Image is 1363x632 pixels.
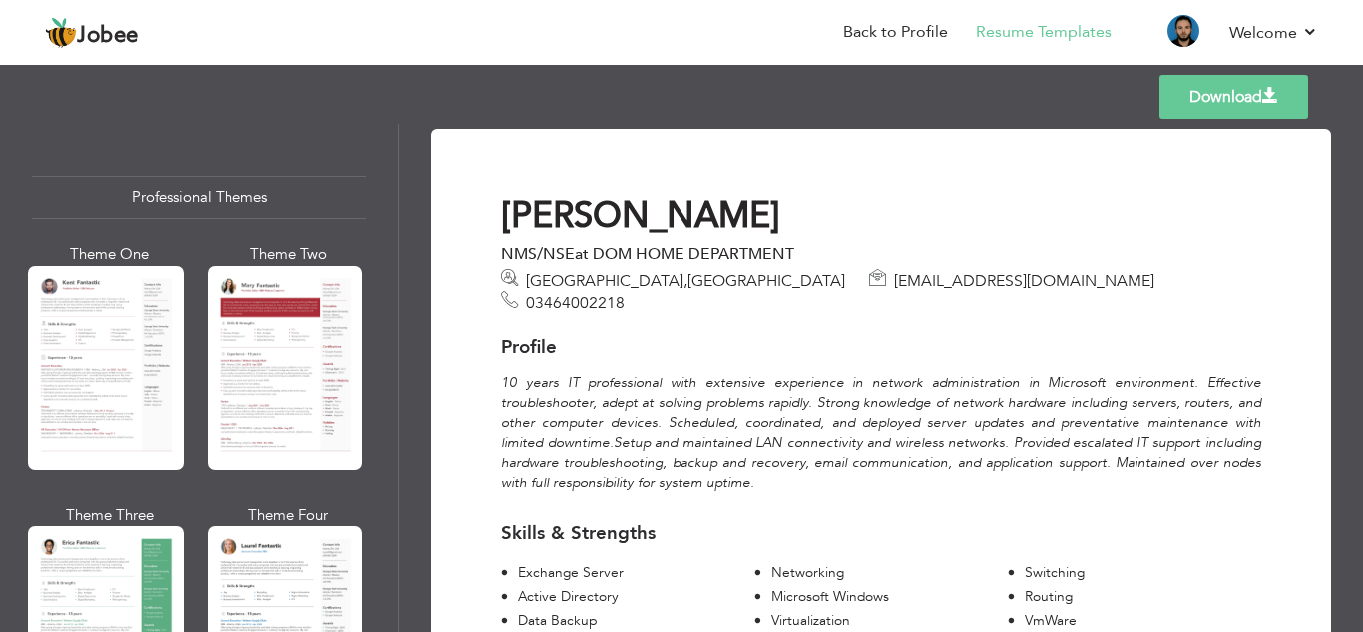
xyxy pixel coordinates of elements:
span: , [683,270,687,292]
div: Active Directory [517,587,754,607]
h3: Profile [501,337,1261,358]
a: Resume Templates [976,21,1112,44]
a: Download [1159,75,1308,119]
h3: Skills & Strengths [501,523,1261,544]
div: Switching [1024,563,1261,583]
div: Theme Two [212,244,367,265]
a: Jobee [45,17,139,49]
div: NMS/NSE [501,244,1261,264]
div: VmWare [1024,611,1261,631]
span: at DOM HOME DEPARTMENT [575,243,794,265]
span: [EMAIL_ADDRESS][DOMAIN_NAME] [894,270,1154,292]
div: Networking [770,563,1008,583]
div: Theme Four [212,505,367,526]
div: Data Backup [517,611,754,631]
span: 03464002218 [526,292,625,314]
div: Microsoft Windows [770,587,1008,607]
h1: [PERSON_NAME] [501,194,1261,239]
div: Virtualization [770,611,1008,631]
div: Theme One [32,244,188,265]
img: Profile Img [1167,15,1199,47]
div: Theme Three [32,505,188,526]
img: jobee.io [45,17,77,49]
span: [GEOGRAPHIC_DATA] [GEOGRAPHIC_DATA] [526,270,845,292]
a: Back to Profile [843,21,948,44]
div: Routing [1024,587,1261,607]
span: Jobee [77,25,139,47]
div: Professional Themes [32,176,366,219]
a: Welcome [1229,21,1318,45]
div: Exchange Server [517,563,754,583]
em: 10 years IT professional with extensive experience in network administration in Microsoft environ... [501,373,1261,492]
